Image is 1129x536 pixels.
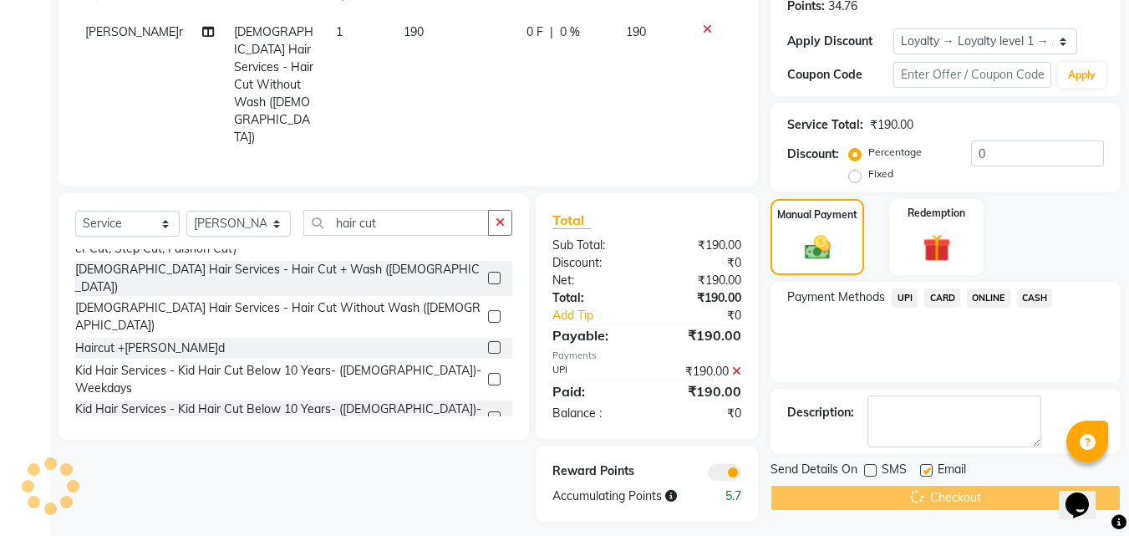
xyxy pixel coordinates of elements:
div: ₹0 [665,307,755,324]
span: 0 % [560,23,580,41]
div: ₹190.00 [870,116,913,134]
label: Percentage [868,145,922,160]
img: _gift.svg [914,231,959,265]
div: Description: [787,404,854,421]
div: Service Total: [787,116,863,134]
div: ₹190.00 [647,381,754,401]
button: Apply [1058,63,1106,88]
div: Paid: [540,381,647,401]
div: ₹190.00 [647,363,754,380]
div: Apply Discount [787,33,893,50]
div: Payable: [540,325,647,345]
span: Payment Methods [787,288,885,306]
label: Manual Payment [777,207,857,222]
div: Haircut +[PERSON_NAME]d [75,339,225,357]
input: Search or Scan [303,210,489,236]
iframe: chat widget [1059,469,1112,519]
span: 190 [626,24,646,39]
span: Total [552,212,591,229]
div: ₹190.00 [647,272,754,289]
span: [PERSON_NAME]r [85,24,183,39]
div: UPI [540,363,647,380]
div: Accumulating Points [540,488,700,505]
input: Enter Offer / Coupon Code [893,62,1051,88]
div: Sub Total: [540,237,647,254]
span: | [550,23,553,41]
span: 0 F [526,23,543,41]
span: Send Details On [770,461,857,482]
span: ONLINE [967,288,1010,308]
div: Payments [552,349,741,363]
div: Total: [540,289,647,307]
span: SMS [882,461,907,482]
div: ₹190.00 [647,289,754,307]
div: ₹0 [647,405,754,422]
img: _cash.svg [796,232,839,263]
div: [DEMOGRAPHIC_DATA] Hair Services - Hair Cut Without Wash ([DEMOGRAPHIC_DATA]) [75,299,481,334]
div: ₹190.00 [647,237,754,254]
div: Balance : [540,405,647,422]
div: Kid Hair Services - Kid Hair Cut Below 10 Years- ([DEMOGRAPHIC_DATA])- Weekdays [75,362,481,397]
div: [DEMOGRAPHIC_DATA] Hair Services - Hair Cut + Wash ([DEMOGRAPHIC_DATA]) [75,261,481,296]
div: Discount: [787,145,839,163]
span: UPI [892,288,918,308]
div: Discount: [540,254,647,272]
div: ₹0 [647,254,754,272]
div: Net: [540,272,647,289]
span: 1 [336,24,343,39]
a: Add Tip [540,307,664,324]
div: 5.7 [700,488,754,505]
span: 190 [404,24,424,39]
div: Coupon Code [787,66,893,84]
div: ₹190.00 [647,325,754,345]
div: Kid Hair Services - Kid Hair Cut Below 10 Years- ([DEMOGRAPHIC_DATA])- Weekdays [75,401,481,436]
span: Email [938,461,966,482]
span: CARD [924,288,960,308]
div: Reward Points [540,462,647,481]
label: Fixed [868,166,893,181]
label: Redemption [908,206,965,221]
span: CASH [1017,288,1053,308]
span: [DEMOGRAPHIC_DATA] Hair Services - Hair Cut Without Wash ([DEMOGRAPHIC_DATA]) [234,24,313,145]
